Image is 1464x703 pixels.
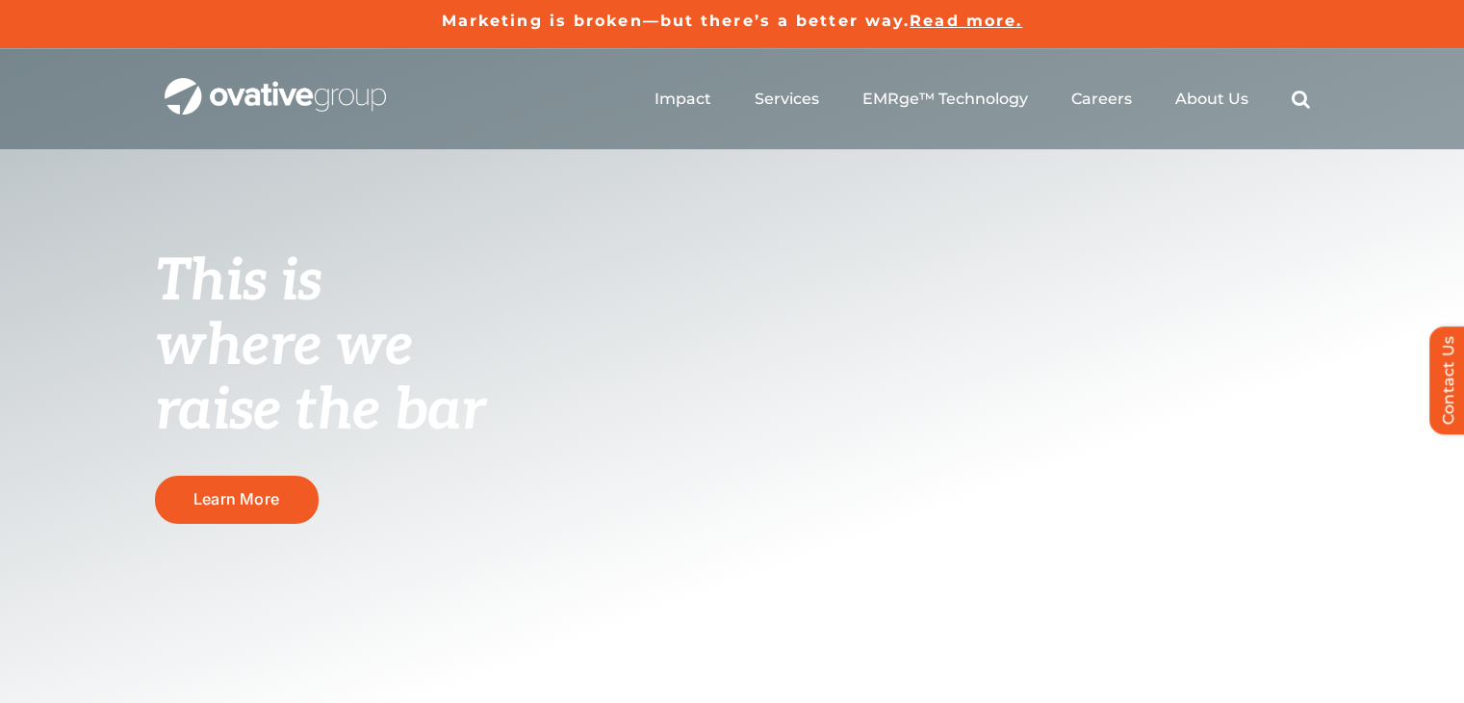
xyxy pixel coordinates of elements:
nav: Menu [655,68,1310,130]
span: where we raise the bar [155,312,485,446]
span: This is [155,247,322,317]
a: EMRge™ Technology [862,90,1028,109]
a: Search [1292,90,1310,109]
a: Learn More [155,476,319,523]
span: Learn More [193,490,279,508]
a: Careers [1071,90,1132,109]
a: Services [755,90,819,109]
a: About Us [1175,90,1248,109]
a: Marketing is broken—but there’s a better way. [442,12,911,30]
a: Read more. [910,12,1022,30]
a: OG_Full_horizontal_WHT [165,76,386,94]
a: Impact [655,90,711,109]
